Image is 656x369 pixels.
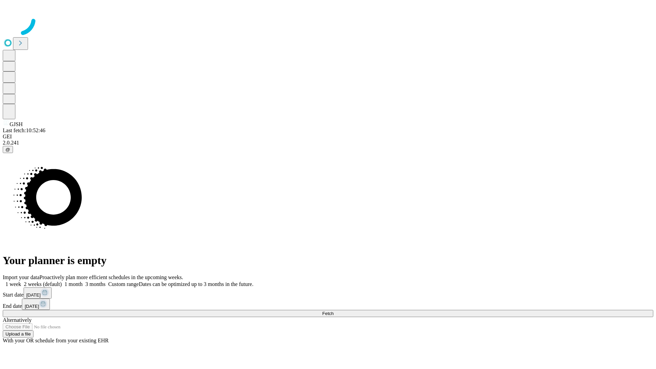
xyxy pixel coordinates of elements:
[3,146,13,153] button: @
[3,274,40,280] span: Import your data
[24,281,62,287] span: 2 weeks (default)
[3,127,45,133] span: Last fetch: 10:52:46
[3,140,653,146] div: 2.0.241
[5,147,10,152] span: @
[3,134,653,140] div: GEI
[108,281,139,287] span: Custom range
[3,254,653,267] h1: Your planner is empty
[3,310,653,317] button: Fetch
[24,287,52,299] button: [DATE]
[3,338,109,343] span: With your OR schedule from your existing EHR
[10,121,23,127] span: GJSH
[5,281,21,287] span: 1 week
[25,304,39,309] span: [DATE]
[139,281,253,287] span: Dates can be optimized up to 3 months in the future.
[65,281,83,287] span: 1 month
[3,287,653,299] div: Start date
[40,274,183,280] span: Proactively plan more efficient schedules in the upcoming weeks.
[3,330,33,338] button: Upload a file
[322,311,333,316] span: Fetch
[22,299,50,310] button: [DATE]
[3,299,653,310] div: End date
[26,292,41,298] span: [DATE]
[3,317,31,323] span: Alternatively
[85,281,106,287] span: 3 months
